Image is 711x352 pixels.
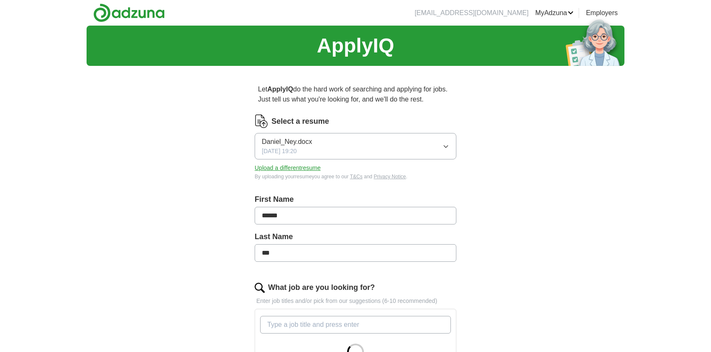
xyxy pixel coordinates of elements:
img: CV Icon [255,115,268,128]
label: Select a resume [271,116,329,127]
a: T&Cs [350,174,363,180]
img: search.png [255,283,265,293]
span: [DATE] 19:20 [262,147,297,156]
img: Adzuna logo [93,3,165,22]
label: What job are you looking for? [268,282,375,293]
h1: ApplyIQ [317,31,394,61]
a: Employers [586,8,618,18]
label: Last Name [255,231,456,242]
input: Type a job title and press enter [260,316,451,334]
label: First Name [255,194,456,205]
div: By uploading your resume you agree to our and . [255,173,456,180]
button: Daniel_Ney.docx[DATE] 19:20 [255,133,456,159]
span: Daniel_Ney.docx [262,137,312,147]
li: [EMAIL_ADDRESS][DOMAIN_NAME] [415,8,529,18]
p: Enter job titles and/or pick from our suggestions (6-10 recommended) [255,297,456,305]
strong: ApplyIQ [267,86,293,93]
a: MyAdzuna [535,8,574,18]
p: Let do the hard work of searching and applying for jobs. Just tell us what you're looking for, an... [255,81,456,108]
a: Privacy Notice [374,174,406,180]
button: Upload a differentresume [255,164,321,172]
